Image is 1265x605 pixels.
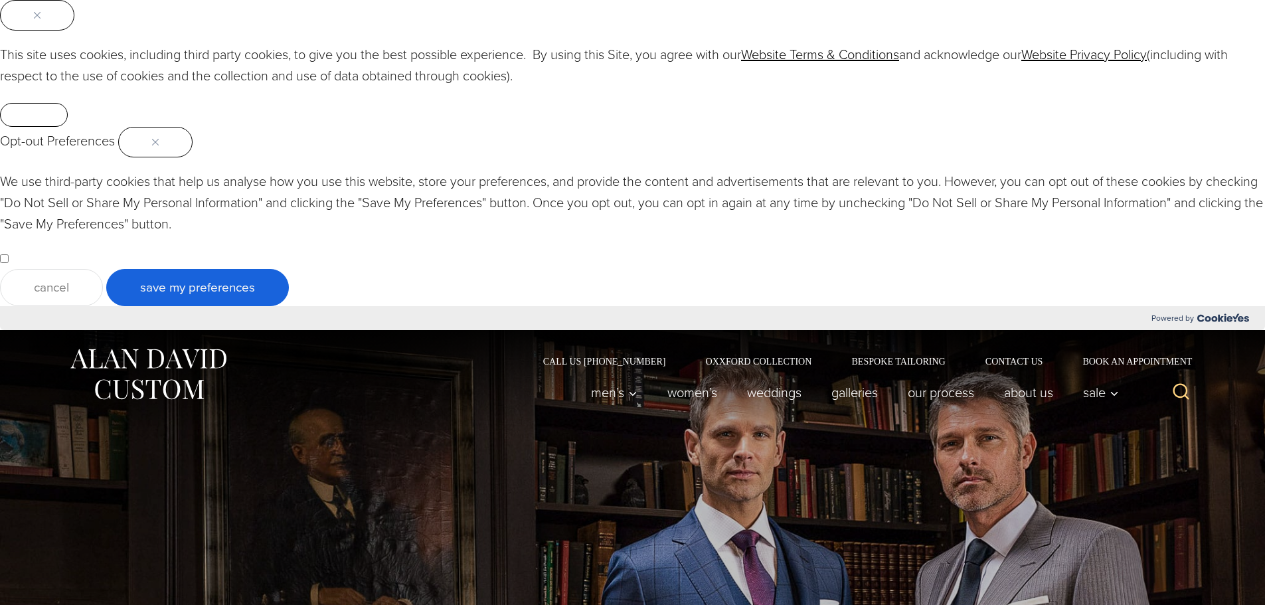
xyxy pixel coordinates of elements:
a: Our Process [892,379,989,406]
img: Alan David Custom [68,345,228,404]
a: weddings [732,379,816,406]
a: Women’s [652,379,732,406]
a: Website Privacy Policy [1021,44,1147,64]
button: View Search Form [1165,377,1197,408]
button: Close [118,127,193,157]
a: Galleries [816,379,892,406]
a: Book an Appointment [1062,357,1197,366]
img: Close [34,12,41,19]
a: Oxxford Collection [685,357,831,366]
a: Call Us [PHONE_NUMBER] [523,357,686,366]
img: Cookieyes logo [1197,313,1249,322]
span: Men’s [591,386,637,399]
span: Sale [1083,386,1119,399]
a: About Us [989,379,1068,406]
a: Contact Us [966,357,1063,366]
a: Bespoke Tailoring [831,357,965,366]
nav: Primary Navigation [576,379,1126,406]
img: Close [152,139,159,145]
a: Website Terms & Conditions [741,44,899,64]
nav: Secondary Navigation [523,357,1197,366]
button: Save My Preferences [106,269,289,306]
